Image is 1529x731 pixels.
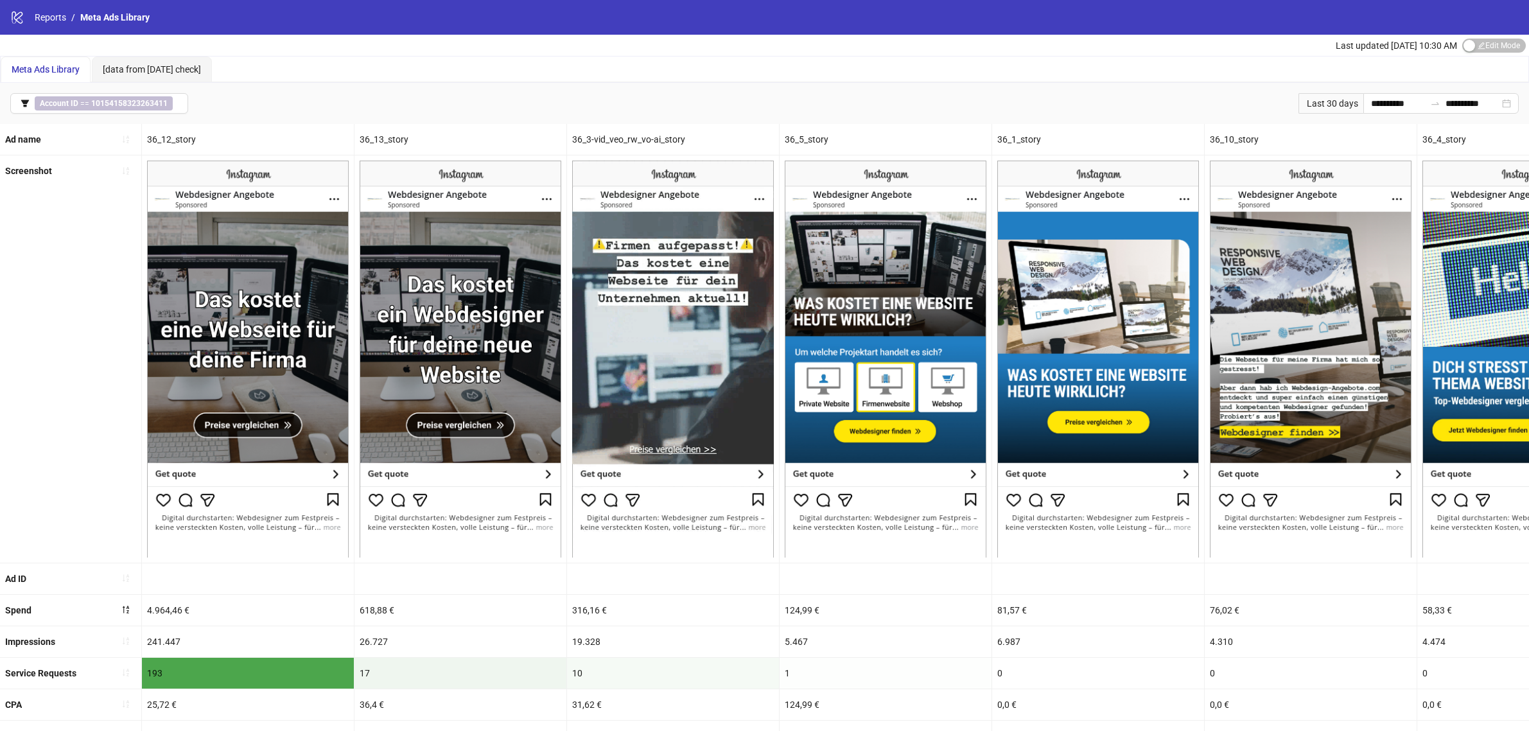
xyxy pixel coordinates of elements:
[142,124,354,155] div: 36_12_story
[1205,595,1417,626] div: 76,02 €
[1205,658,1417,689] div: 0
[1205,689,1417,720] div: 0,0 €
[5,700,22,710] b: CPA
[103,64,201,75] span: [data from [DATE] check]
[1210,161,1411,557] img: Screenshot 120233290314780020
[992,689,1204,720] div: 0,0 €
[5,134,41,145] b: Ad name
[142,626,354,657] div: 241.447
[1298,93,1363,114] div: Last 30 days
[40,99,78,108] b: Account ID
[71,10,75,24] li: /
[35,96,173,110] span: ==
[992,626,1204,657] div: 6.987
[572,161,774,557] img: Screenshot 120233900480560020
[567,626,779,657] div: 19.328
[354,124,566,155] div: 36_13_story
[142,689,354,720] div: 25,72 €
[780,658,992,689] div: 1
[354,626,566,657] div: 26.727
[32,10,69,24] a: Reports
[354,595,566,626] div: 618,88 €
[5,574,26,584] b: Ad ID
[91,99,168,108] b: 10154158323263411
[121,637,130,646] span: sort-ascending
[5,637,55,647] b: Impressions
[1205,124,1417,155] div: 36_10_story
[360,161,561,557] img: Screenshot 120233658371510020
[5,605,31,615] b: Spend
[567,658,779,689] div: 10
[992,124,1204,155] div: 36_1_story
[80,12,150,22] span: Meta Ads Library
[121,700,130,709] span: sort-ascending
[354,658,566,689] div: 17
[992,595,1204,626] div: 81,57 €
[142,658,354,689] div: 193
[121,668,130,677] span: sort-ascending
[354,689,566,720] div: 36,4 €
[10,93,188,114] button: Account ID == 10154158323263411
[121,135,130,144] span: sort-ascending
[567,689,779,720] div: 31,62 €
[780,689,992,720] div: 124,99 €
[142,595,354,626] div: 4.964,46 €
[780,124,992,155] div: 36_5_story
[567,124,779,155] div: 36_3-vid_veo_rw_vo-ai_story
[997,161,1199,557] img: Screenshot 120233290318090020
[785,161,986,557] img: Screenshot 120233290318080020
[121,605,130,614] span: sort-descending
[12,64,80,75] span: Meta Ads Library
[121,574,130,583] span: sort-ascending
[147,161,349,557] img: Screenshot 120233290311540020
[1336,40,1457,51] span: Last updated [DATE] 10:30 AM
[992,658,1204,689] div: 0
[780,595,992,626] div: 124,99 €
[1430,98,1440,109] span: swap-right
[780,626,992,657] div: 5.467
[1430,98,1440,109] span: to
[121,166,130,175] span: sort-ascending
[1205,626,1417,657] div: 4.310
[5,166,52,176] b: Screenshot
[5,668,76,678] b: Service Requests
[21,99,30,108] span: filter
[567,595,779,626] div: 316,16 €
